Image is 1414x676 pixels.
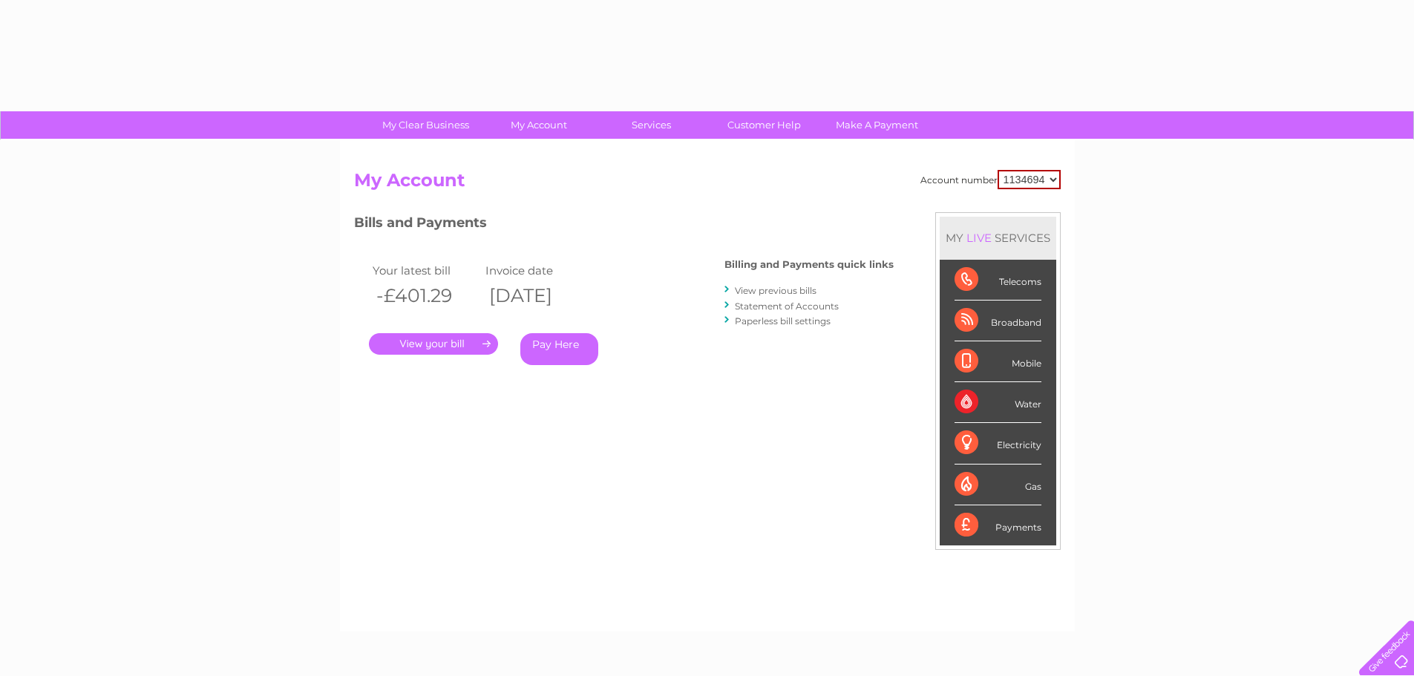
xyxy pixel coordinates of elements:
a: View previous bills [735,285,816,296]
div: Payments [955,505,1041,545]
th: [DATE] [482,280,595,311]
th: -£401.29 [369,280,482,311]
a: Pay Here [520,333,598,365]
td: Your latest bill [369,260,482,280]
a: . [369,333,498,355]
a: Statement of Accounts [735,301,839,312]
div: Broadband [955,301,1041,341]
h4: Billing and Payments quick links [724,259,894,270]
h3: Bills and Payments [354,212,894,238]
a: My Clear Business [364,111,487,139]
div: Mobile [955,341,1041,382]
td: Invoice date [482,260,595,280]
div: Water [955,382,1041,423]
a: My Account [477,111,600,139]
a: Services [590,111,713,139]
div: Telecoms [955,260,1041,301]
a: Make A Payment [816,111,938,139]
div: Account number [920,170,1061,189]
div: MY SERVICES [940,217,1056,259]
h2: My Account [354,170,1061,198]
a: Paperless bill settings [735,315,831,326]
div: LIVE [963,231,995,245]
div: Gas [955,465,1041,505]
a: Customer Help [703,111,825,139]
div: Electricity [955,423,1041,464]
